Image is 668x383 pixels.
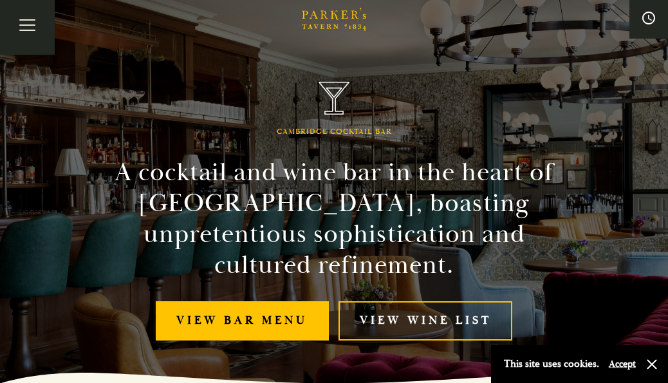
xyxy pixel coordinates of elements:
[645,358,658,371] button: Close and accept
[277,127,392,136] h1: Cambridge Cocktail Bar
[339,301,512,341] a: View Wine List
[92,157,576,281] h2: A cocktail and wine bar in the heart of [GEOGRAPHIC_DATA], boasting unpretentious sophistication ...
[504,355,599,373] p: This site uses cookies.
[156,301,329,341] a: View bar menu
[609,358,636,370] button: Accept
[319,82,349,115] img: Parker's Tavern Brasserie Cambridge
